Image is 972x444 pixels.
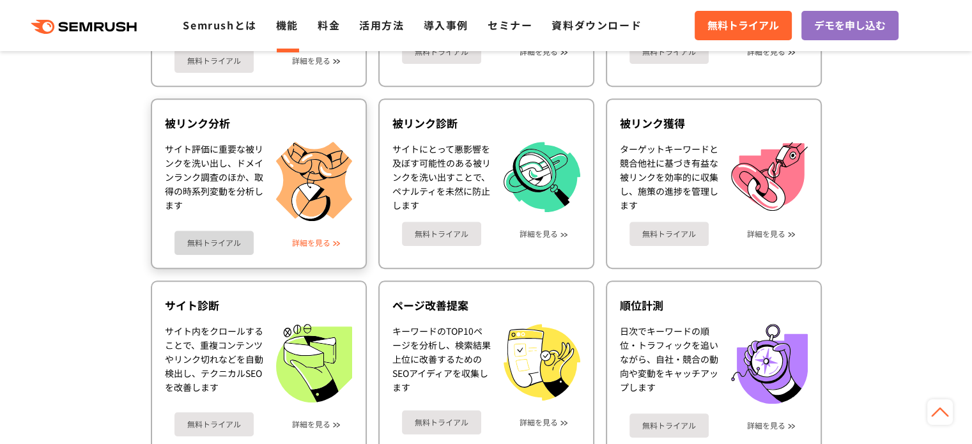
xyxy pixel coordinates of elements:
div: 順位計測 [620,298,808,313]
a: 機能 [276,17,298,33]
a: 詳細を見る [292,420,330,429]
a: 詳細を見る [520,229,558,238]
div: 被リンク獲得 [620,116,808,131]
a: 詳細を見る [747,421,785,430]
a: 詳細を見る [292,56,330,65]
div: サイトにとって悪影響を及ぼす可能性のある被リンクを洗い出すことで、ペナルティを未然に防止します [392,142,491,213]
img: 被リンク診断 [504,142,580,213]
a: 詳細を見る [747,229,785,238]
img: 被リンク獲得 [731,142,808,211]
div: キーワードのTOP10ページを分析し、検索結果上位に改善するためのSEOアイディアを収集します [392,324,491,401]
a: Semrushとは [183,17,256,33]
a: 料金 [318,17,340,33]
div: サイト評価に重要な被リンクを洗い出し、ドメインランク調査のほか、取得の時系列変動を分析します [165,142,263,221]
div: 被リンク分析 [165,116,353,131]
div: サイト内をクロールすることで、重複コンテンツやリンク切れなどを自動検出し、テクニカルSEOを改善します [165,324,263,402]
img: サイト診断 [276,324,352,402]
a: 無料トライアル [629,222,709,246]
a: 詳細を見る [747,47,785,56]
a: 無料トライアル [402,222,481,246]
img: 順位計測 [731,324,808,404]
a: 活用方法 [359,17,404,33]
a: 無料トライアル [174,231,254,255]
a: 無料トライアル [695,11,792,40]
a: 無料トライアル [174,412,254,436]
a: 無料トライアル [629,40,709,64]
a: 導入事例 [424,17,468,33]
a: 資料ダウンロード [552,17,642,33]
a: 無料トライアル [402,410,481,434]
span: 無料トライアル [707,17,779,34]
img: ページ改善提案 [504,324,580,401]
div: ページ改善提案 [392,298,580,313]
div: サイト診断 [165,298,353,313]
a: 詳細を見る [520,418,558,427]
a: 詳細を見る [292,238,330,247]
div: 日次でキーワードの順位・トラフィックを追いながら、自社・競合の動向や変動をキャッチアップします [620,324,718,404]
span: デモを申し込む [814,17,886,34]
div: 被リンク診断 [392,116,580,131]
div: ターゲットキーワードと競合他社に基づき有益な被リンクを効率的に収集し、施策の進捗を管理します [620,142,718,212]
a: 無料トライアル [629,413,709,438]
a: セミナー [488,17,532,33]
a: 詳細を見る [520,47,558,56]
img: 被リンク分析 [276,142,353,221]
a: 無料トライアル [174,49,254,73]
a: デモを申し込む [801,11,899,40]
